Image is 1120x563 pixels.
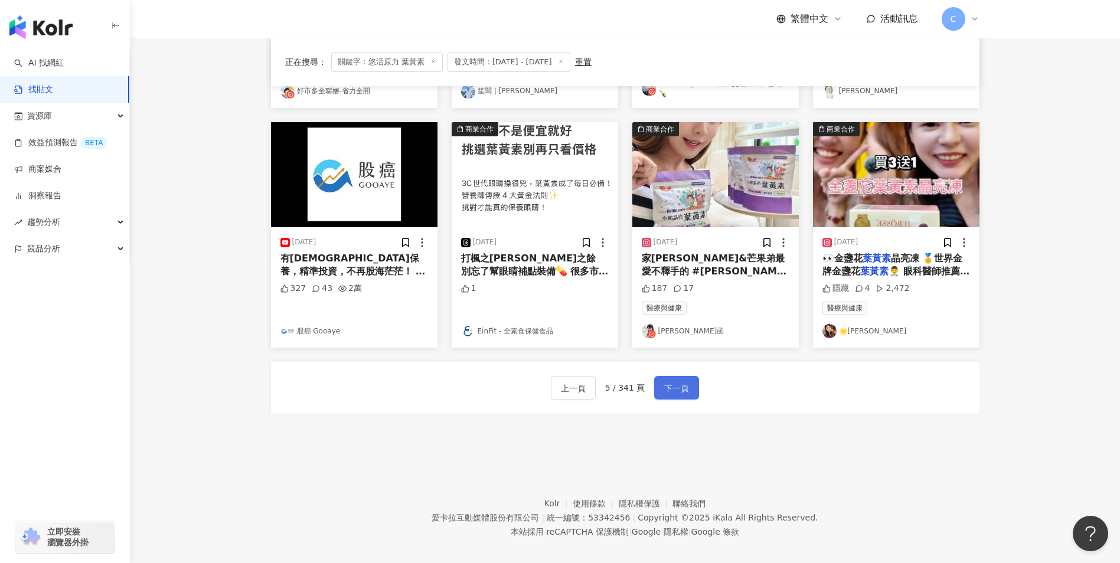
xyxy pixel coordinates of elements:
img: post-image [271,122,437,227]
div: 統一編號：53342456 [547,513,630,522]
a: KOL Avatar好市多全聯嬸-省力全開 [280,84,428,99]
div: 商業合作 [465,123,494,135]
span: 有[DEMOGRAPHIC_DATA]保養，精準投資，不再股海茫茫！ 善存 [280,253,426,290]
div: 1 [461,283,476,294]
span: 發文時間：[DATE] - [DATE] [448,52,570,72]
img: KOL Avatar [822,84,837,99]
a: 聯絡我們 [672,499,706,508]
a: KOL Avatar🌟[PERSON_NAME] [822,324,970,338]
a: 商案媒合 [14,163,61,175]
span: 正在搜尋 ： [285,57,326,67]
img: KOL Avatar [461,324,475,338]
div: 187 [642,283,668,294]
img: KOL Avatar [822,324,837,338]
div: [DATE] [654,237,678,247]
span: | [629,527,632,536]
button: 商業合作 [632,122,799,227]
span: 立即安裝 瀏覽器外掛 [47,526,89,548]
img: KOL Avatar [280,84,295,99]
div: 隱藏 [822,283,849,294]
span: 本站採用 reCAPTCHA 保護機制 [511,525,739,539]
span: 晶亮凍 🏅世界金牌金盞花 [822,253,963,277]
img: chrome extension [19,528,42,546]
span: 活動訊息 [880,13,918,24]
button: 商業合作 [813,122,979,227]
span: 👨‍⚕️ 眼科醫師推薦 📚 超過100篇科學研究支持 📖 長時間滑手機、追劇、讀書的最佳守護 🧃 果凍口感，好吃又方便！ ✨活動開跑✨ 原價 $2040 🔥活動價 $1800 三送一！ 平均一盒... [822,266,970,382]
img: post-image [632,122,799,227]
a: KOL Avatar笙闆｜[PERSON_NAME] [461,84,609,99]
img: KOL Avatar [280,324,295,338]
img: post-image [452,122,618,227]
button: 上一頁 [551,376,596,400]
a: KOL Avatar[PERSON_NAME] [822,84,970,99]
a: Google 隱私權 [632,527,688,536]
span: 競品分析 [27,235,60,262]
div: [DATE] [834,237,858,247]
span: 繁體中文 [791,12,828,25]
span: 5 / 341 頁 [605,383,645,392]
span: 醫療與健康 [642,302,687,315]
a: Google 條款 [691,527,739,536]
button: 下一頁 [654,376,699,400]
div: 商業合作 [827,123,855,135]
button: 商業合作 [452,122,618,227]
img: KOL Avatar [642,81,656,96]
span: 趨勢分析 [27,209,60,235]
span: 打楓之[PERSON_NAME]之餘 別忘了幫眼睛補點裝備💊 很多市售 [461,253,609,277]
span: 下一頁 [664,381,689,395]
span: 醫療與健康 [822,302,867,315]
span: 家[PERSON_NAME]&芒果弟最愛不釋手的 #[PERSON_NAME] [642,253,788,277]
a: 隱私權保護 [619,499,673,508]
img: logo [9,15,73,39]
div: Copyright © 2025 All Rights Reserved. [638,513,818,522]
mark: 葉黃素 [860,266,889,277]
div: [DATE] [473,237,497,247]
a: Kolr [544,499,573,508]
span: rise [14,218,22,227]
div: 商業合作 [646,123,674,135]
img: KOL Avatar [642,324,656,338]
div: 2,472 [876,283,909,294]
a: 使用條款 [573,499,619,508]
div: 愛卡拉互動媒體股份有限公司 [432,513,539,522]
span: 資源庫 [27,103,52,129]
div: 4 [855,283,870,294]
span: 上一頁 [561,381,586,395]
a: KOL Avatar股癌 Gooaye [280,324,428,338]
a: 效益預測報告BETA [14,137,107,149]
span: | [632,513,635,522]
a: KOL Avatar[PERSON_NAME]自在🚴🏽‍♀️☕️🥂🍻🍶🍸🍾 [642,78,789,99]
a: KOL AvatarEinFit - 全素食保健食品 [461,324,609,338]
div: 327 [280,283,306,294]
div: 17 [673,283,694,294]
div: 43 [312,283,332,294]
iframe: Help Scout Beacon - Open [1073,516,1108,551]
a: 找貼文 [14,84,53,96]
div: 重置 [575,57,592,67]
img: KOL Avatar [461,84,475,99]
span: | [541,513,544,522]
a: KOL Avatar[PERSON_NAME]函 [642,324,789,338]
span: C [951,12,956,25]
span: | [688,527,691,536]
mark: 葉黃素 [863,253,891,264]
a: searchAI 找網紅 [14,57,64,69]
a: 洞察報告 [14,190,61,202]
span: 關鍵字：悠活原力 葉黃素 [331,52,443,72]
div: [DATE] [292,237,316,247]
div: 2萬 [338,283,362,294]
a: chrome extension立即安裝 瀏覽器外掛 [15,521,115,553]
span: 👀金盞花 [822,253,863,264]
a: iKala [713,513,733,522]
img: post-image [813,122,979,227]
